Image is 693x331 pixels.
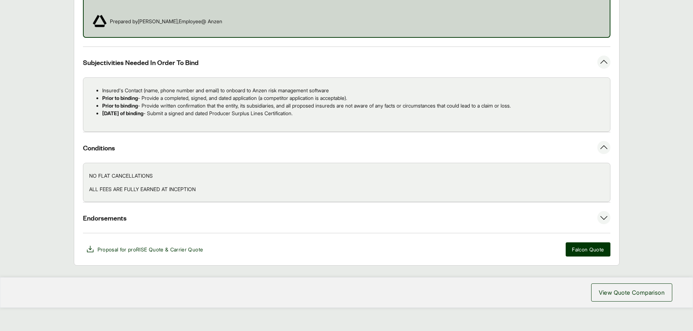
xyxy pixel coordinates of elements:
[89,172,604,179] p: NO FLAT CANCELLATIONS
[128,246,164,253] span: proRISE Quote
[102,102,604,109] p: - Provide written confirmation that the entity, its subsidiaries, and all proposed insureds are n...
[102,102,138,109] strong: Prior to binding
[591,283,672,302] button: View Quote Comparison
[83,202,610,233] button: Endorsements
[83,143,115,152] span: Conditions
[89,185,604,193] p: ALL FEES ARE FULLY EARNED AT INCEPTION
[102,95,138,101] strong: Prior to binding
[102,86,604,94] p: Insured's Contact (name, phone number and email) to onboard to Anzen risk management software
[83,47,610,77] button: Subjectivities Needed In Order To Bind
[599,288,665,297] span: View Quote Comparison
[102,94,604,102] p: - Provide a completed, signed, and dated application (a competitor application is acceptable).
[83,58,199,67] span: Subjectivities Needed In Order To Bind
[102,110,143,116] strong: [DATE] of binding
[566,242,610,257] button: Falcon Quote
[572,246,604,253] span: Falcon Quote
[102,109,604,117] p: - Submit a signed and dated Producer Surplus Lines Certification.
[83,213,127,222] span: Endorsements
[97,246,203,253] span: Proposal for
[83,242,206,257] button: Proposal for proRISE Quote & Carrier Quote
[110,17,222,25] span: Prepared by [PERSON_NAME] , Employee @ Anzen
[83,132,610,163] button: Conditions
[165,246,203,253] span: & Carrier Quote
